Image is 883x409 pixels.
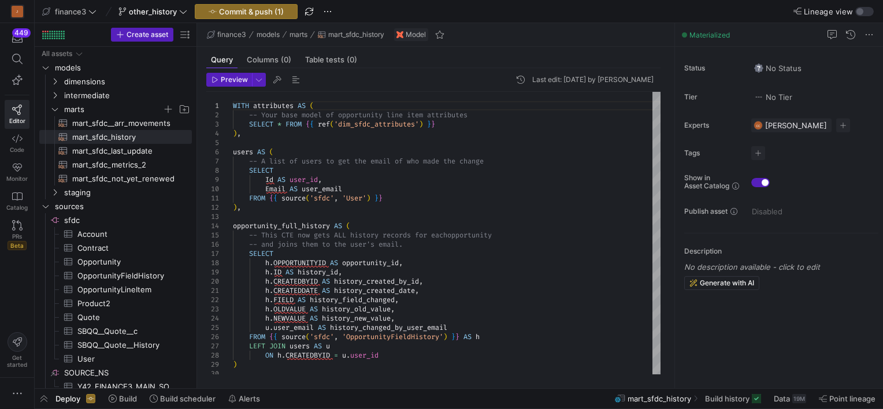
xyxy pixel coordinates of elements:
[39,241,192,255] a: Contract​​​​​​​​​
[103,389,142,408] button: Build
[249,110,451,120] span: -- Your base model of opportunity line item attrib
[39,185,192,199] div: Press SPACE to select this row.
[310,295,395,304] span: history_field_changed
[72,172,179,185] span: mart_sfdc_not_yet_renewed​​​​​​​​​​
[265,175,273,184] span: Id
[314,341,322,351] span: AS
[237,129,241,138] span: ,
[265,267,269,277] span: h
[322,314,391,323] span: history_new_value
[206,203,219,212] div: 12
[399,258,403,267] span: ,
[64,214,190,227] span: sfdc​​​​​​​​
[64,75,190,88] span: dimensions
[754,92,792,102] span: No Tier
[39,213,192,227] a: sfdc​​​​​​​​
[119,394,137,403] span: Build
[269,194,273,203] span: {
[366,194,370,203] span: )
[206,314,219,323] div: 24
[129,7,177,16] span: other_history
[249,157,451,166] span: -- A list of users to get the email of who made th
[211,56,233,64] span: Query
[39,338,192,352] div: Press SPACE to select this row.
[455,332,459,341] span: }
[700,389,766,408] button: Build history
[5,2,29,21] a: J
[39,130,192,144] a: mart_sfdc_history​​​​​​​​​​
[290,184,298,194] span: AS
[769,389,811,408] button: Data19M
[206,73,252,87] button: Preview
[269,304,273,314] span: .
[334,286,415,295] span: history_created_date
[273,286,318,295] span: CREATEDDATE
[306,120,310,129] span: {
[5,158,29,187] a: Monitor
[39,172,192,185] div: Press SPACE to select this row.
[77,311,179,324] span: Quote​​​​​​​​​
[206,194,219,203] div: 11
[298,267,338,277] span: history_id
[391,314,395,323] span: ,
[39,255,192,269] a: Opportunity​​​​​​​​​
[330,120,334,129] span: (
[306,332,310,341] span: (
[269,286,273,295] span: .
[273,194,277,203] span: {
[39,352,192,366] div: Press SPACE to select this row.
[249,341,265,351] span: LEFT
[64,103,162,116] span: marts
[249,249,273,258] span: SELECT
[532,76,654,84] div: Last edit: [DATE] by [PERSON_NAME]
[342,194,366,203] span: 'User'
[12,6,23,17] div: J
[39,116,192,130] a: mart_sfdc__arr_movements​​​​​​​​​​
[39,255,192,269] div: Press SPACE to select this row.
[330,258,338,267] span: AS
[305,56,357,64] span: Table tests
[269,314,273,323] span: .
[55,61,190,75] span: models
[684,262,878,272] p: No description available - click to edit
[5,187,29,215] a: Catalog
[77,339,179,352] span: SBQQ__Quote__History​​​​​​​​​
[273,304,306,314] span: OLDVALUE
[287,28,310,42] button: marts
[39,172,192,185] a: mart_sfdc_not_yet_renewed​​​​​​​​​​
[206,120,219,129] div: 3
[290,31,307,39] span: marts
[39,102,192,116] div: Press SPACE to select this row.
[427,120,431,129] span: }
[298,295,306,304] span: AS
[249,194,265,203] span: FROM
[269,147,273,157] span: (
[281,351,285,360] span: .
[684,276,759,290] button: Generate with AI
[751,61,804,76] button: No statusNo Status
[814,389,881,408] button: Point lineage
[451,110,468,120] span: utes
[116,4,190,19] button: other_history
[249,332,265,341] span: FROM
[298,101,306,110] span: AS
[195,4,298,19] button: Commit & push (1)
[206,138,219,147] div: 5
[265,258,269,267] span: h
[277,351,281,360] span: h
[804,7,853,16] span: Lineage view
[334,194,338,203] span: ,
[684,93,742,101] span: Tier
[443,332,447,341] span: )
[64,89,190,102] span: intermediate
[684,207,728,215] span: Publish asset
[269,267,273,277] span: .
[419,120,423,129] span: )
[39,75,192,88] div: Press SPACE to select this row.
[265,184,285,194] span: Email
[39,324,192,338] a: SBQQ__Quote__c​​​​​​​​​
[39,366,192,380] div: Press SPACE to select this row.
[273,332,277,341] span: {
[77,269,179,282] span: OpportunityFieldHistory​​​​​​​​​
[206,295,219,304] div: 22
